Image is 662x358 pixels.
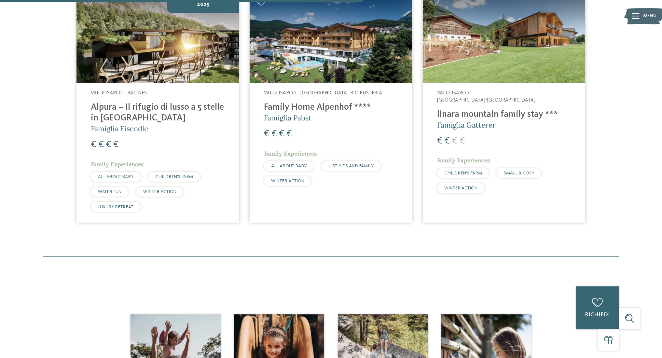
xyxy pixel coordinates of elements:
span: € [264,129,269,139]
span: Family Experiences [437,157,490,164]
span: € [113,140,119,149]
span: Famiglia Pabst [264,113,311,122]
span: Valle Isarco – [GEOGRAPHIC_DATA]/[GEOGRAPHIC_DATA] [437,90,535,103]
span: € [437,136,443,146]
span: € [106,140,111,149]
span: ALL ABOUT BABY [98,174,133,179]
span: € [452,136,458,146]
span: WINTER ACTION [271,179,304,183]
span: SMALL & COSY [504,171,534,175]
a: richiedi [576,286,619,329]
span: CHILDREN’S FARM [155,174,193,179]
span: richiedi [585,312,610,318]
span: € [279,129,284,139]
h4: linara mountain family stay *** [437,109,571,120]
span: Famiglia Eisendle [91,124,148,133]
span: € [91,140,96,149]
span: WINTER ACTION [444,186,477,190]
span: WATER FUN [98,189,121,194]
span: Family Experiences [91,160,144,168]
span: € [460,136,465,146]
span: Famiglia Gatterer [437,120,496,130]
span: LUXURY RETREAT [98,205,133,209]
h4: Family Home Alpenhof **** [264,102,398,113]
span: JUST KIDS AND FAMILY [328,164,374,168]
span: Valle Isarco – [GEOGRAPHIC_DATA]-Rio Pusteria [264,90,382,96]
h4: Alpura – Il rifugio di lusso a 5 stelle in [GEOGRAPHIC_DATA] [91,102,225,124]
span: CHILDREN’S FARM [444,171,482,175]
span: Valle Isarco – Racines [91,90,147,96]
span: € [271,129,277,139]
span: € [445,136,450,146]
span: Family Experiences [264,150,317,157]
span: ALL ABOUT BABY [271,164,307,168]
span: € [98,140,104,149]
span: € [286,129,292,139]
span: WINTER ACTION [143,189,176,194]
